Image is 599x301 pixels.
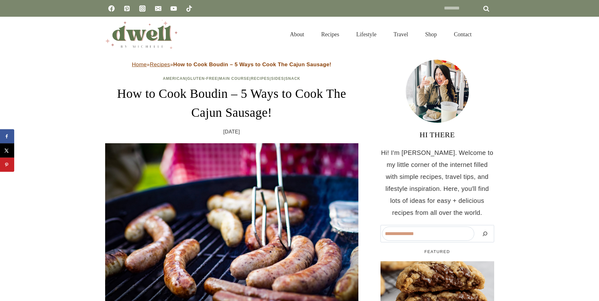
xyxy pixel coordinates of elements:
h1: How to Cook Boudin – 5 Ways to Cook The Cajun Sausage! [105,84,358,122]
a: Contact [446,23,480,45]
h3: HI THERE [380,129,494,140]
a: Recipes [251,76,270,81]
a: Facebook [105,2,118,15]
a: Sides [271,76,284,81]
a: Home [132,62,147,68]
button: Search [477,227,493,241]
a: Pinterest [121,2,133,15]
a: Recipes [313,23,348,45]
img: DWELL by michelle [105,20,178,49]
a: Email [152,2,165,15]
h5: FEATURED [380,249,494,255]
nav: Primary Navigation [281,23,480,45]
a: YouTube [167,2,180,15]
span: » » [132,62,332,68]
strong: How to Cook Boudin – 5 Ways to Cook The Cajun Sausage! [173,62,332,68]
span: | | | | | [163,76,301,81]
a: Instagram [136,2,149,15]
p: Hi! I'm [PERSON_NAME]. Welcome to my little corner of the internet filled with simple recipes, tr... [380,147,494,219]
a: American [163,76,186,81]
a: TikTok [183,2,195,15]
a: About [281,23,313,45]
a: Main Course [219,76,249,81]
a: Gluten-Free [187,76,218,81]
a: Recipes [150,62,170,68]
time: [DATE] [223,127,240,137]
a: Travel [385,23,416,45]
a: Snack [285,76,301,81]
button: View Search Form [483,29,494,40]
a: Lifestyle [348,23,385,45]
a: Shop [416,23,445,45]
